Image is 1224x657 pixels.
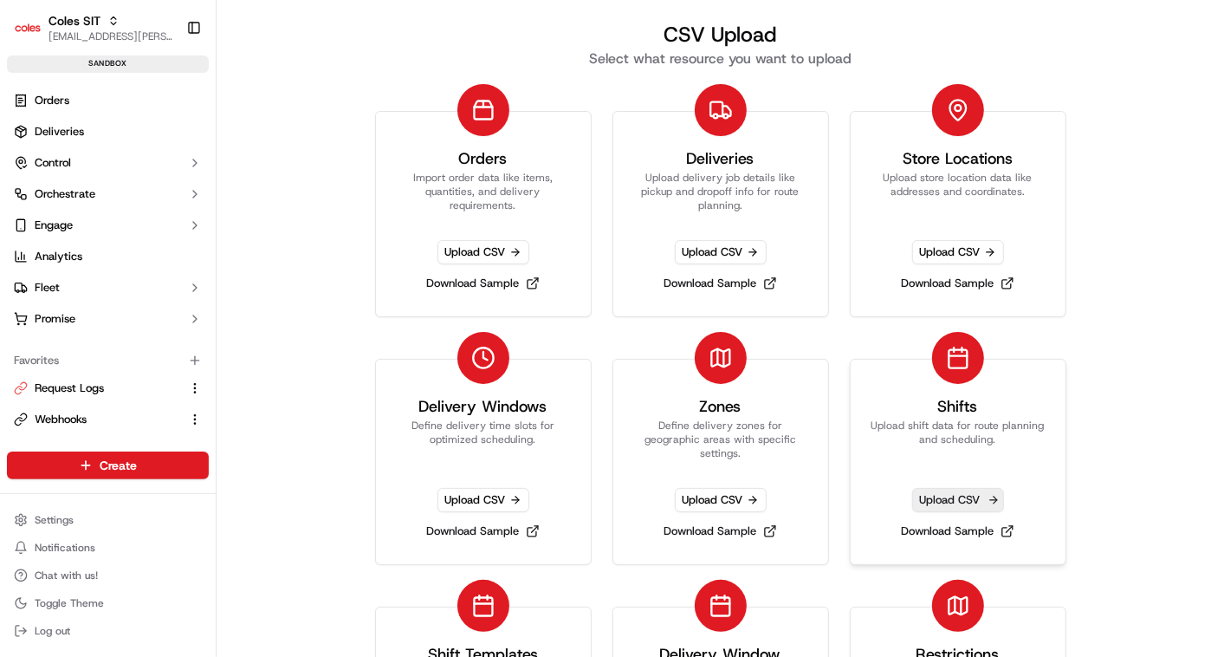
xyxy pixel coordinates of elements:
[634,171,807,212] p: Upload delivery job details like pickup and dropoff info for route planning.
[49,29,172,43] button: [EMAIL_ADDRESS][PERSON_NAME][PERSON_NAME][DOMAIN_NAME]
[14,14,42,42] img: Coles SIT
[7,243,209,270] a: Analytics
[353,49,1088,69] h2: Select what resource you want to upload
[7,406,209,433] button: Webhooks
[375,111,592,317] a: OrdersImport order data like items, quantities, and delivery requirements.Upload CSVDownload Sample
[7,149,209,177] button: Control
[139,244,285,275] a: 💻API Documentation
[49,12,100,29] button: Coles SIT
[375,359,592,565] a: Delivery WindowsDefine delivery time slots for optimized scheduling.Upload CSVDownload Sample
[7,347,209,374] div: Favorites
[7,87,209,114] a: Orders
[35,541,95,555] span: Notifications
[7,563,209,588] button: Chat with us!
[10,244,139,275] a: 📗Knowledge Base
[634,419,807,460] p: Define delivery zones for geographic areas with specific settings.
[397,419,570,460] p: Define delivery time slots for optimized scheduling.
[850,111,1066,317] a: Store LocationsUpload store location data like addresses and coordinates.Upload CSVDownload Sample
[687,146,754,171] h3: Deliveries
[122,292,210,306] a: Powered byPylon
[850,359,1066,565] a: ShiftsUpload shift data for route planning and scheduling.Upload CSVDownload Sample
[14,412,181,427] a: Webhooks
[7,274,209,302] button: Fleet
[59,182,219,196] div: We're available if you need us!
[7,374,209,402] button: Request Logs
[17,68,315,96] p: Welcome 👋
[59,165,284,182] div: Start new chat
[7,180,209,208] button: Orchestrate
[459,146,508,171] h3: Orders
[7,452,209,479] button: Create
[903,146,1013,171] h3: Store Locations
[353,21,1088,49] h1: CSV Upload
[14,381,181,396] a: Request Logs
[894,271,1021,296] a: Download Sample
[35,311,75,327] span: Promise
[419,271,547,296] a: Download Sample
[675,488,767,512] span: Upload CSV
[45,111,312,129] input: Got a question? Start typing here...
[35,250,133,268] span: Knowledge Base
[35,624,70,638] span: Log out
[7,55,209,73] div: sandbox
[7,619,209,643] button: Log out
[871,419,1045,460] p: Upload shift data for route planning and scheduling.
[675,240,767,264] span: Upload CSV
[938,394,978,419] h3: Shifts
[35,186,95,202] span: Orchestrate
[612,111,829,317] a: DeliveriesUpload delivery job details like pickup and dropoff info for route planning.Upload CSVD...
[35,513,74,527] span: Settings
[7,7,179,49] button: Coles SITColes SIT[EMAIL_ADDRESS][PERSON_NAME][PERSON_NAME][DOMAIN_NAME]
[397,171,570,212] p: Import order data like items, quantities, and delivery requirements.
[7,305,209,333] button: Promise
[146,252,160,266] div: 💻
[912,488,1004,512] span: Upload CSV
[7,591,209,615] button: Toggle Theme
[17,252,31,266] div: 📗
[35,596,104,610] span: Toggle Theme
[35,280,60,296] span: Fleet
[871,171,1045,212] p: Upload store location data like addresses and coordinates.
[35,381,104,396] span: Request Logs
[437,240,529,264] span: Upload CSV
[35,155,71,171] span: Control
[172,293,210,306] span: Pylon
[700,394,742,419] h3: Zones
[17,16,52,51] img: Nash
[100,457,137,474] span: Create
[7,508,209,532] button: Settings
[7,536,209,560] button: Notifications
[419,394,547,419] h3: Delivery Windows
[35,412,87,427] span: Webhooks
[612,359,829,565] a: ZonesDefine delivery zones for geographic areas with specific settings.Upload CSVDownload Sample
[35,93,69,108] span: Orders
[295,170,315,191] button: Start new chat
[35,249,82,264] span: Analytics
[7,118,209,146] a: Deliveries
[437,488,529,512] span: Upload CSV
[657,271,784,296] a: Download Sample
[912,240,1004,264] span: Upload CSV
[419,519,547,543] a: Download Sample
[17,165,49,196] img: 1736555255976-a54dd68f-1ca7-489b-9aae-adbdc363a1c4
[35,124,84,140] span: Deliveries
[35,569,98,582] span: Chat with us!
[7,211,209,239] button: Engage
[894,519,1021,543] a: Download Sample
[657,519,784,543] a: Download Sample
[164,250,278,268] span: API Documentation
[35,218,73,233] span: Engage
